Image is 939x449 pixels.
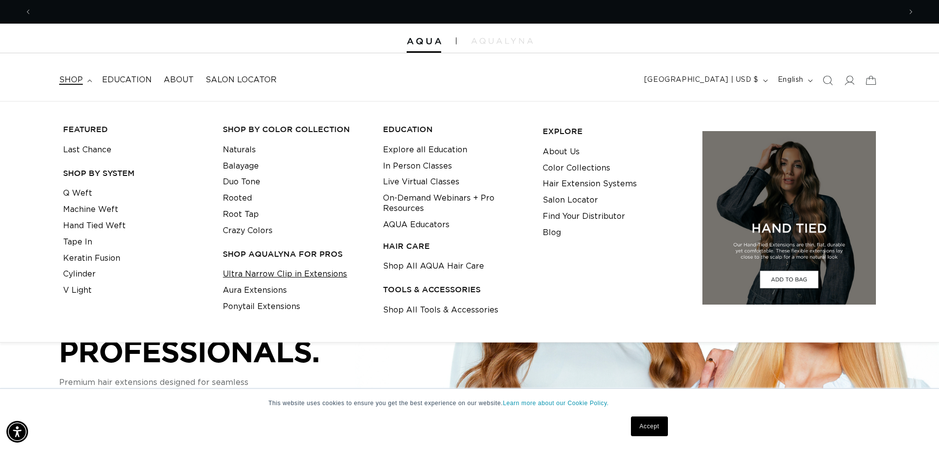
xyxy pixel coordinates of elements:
h3: EDUCATION [383,124,527,135]
a: Cylinder [63,266,96,282]
h3: Shop AquaLyna for Pros [223,249,367,259]
a: Education [96,69,158,91]
a: Salon Locator [543,192,598,208]
span: Salon Locator [206,75,277,85]
a: Explore all Education [383,142,467,158]
p: This website uses cookies to ensure you get the best experience on our website. [269,399,671,408]
a: V Light [63,282,92,299]
a: Root Tap [223,207,259,223]
a: Hair Extension Systems [543,176,637,192]
a: Crazy Colors [223,223,273,239]
a: Tape In [63,234,92,250]
div: Accessibility Menu [6,421,28,443]
span: [GEOGRAPHIC_DATA] | USD $ [644,75,759,85]
a: On-Demand Webinars + Pro Resources [383,190,527,217]
h3: SHOP BY SYSTEM [63,168,208,178]
summary: Search [817,69,838,91]
iframe: Chat Widget [890,402,939,449]
a: Shop All AQUA Hair Care [383,258,484,275]
a: Salon Locator [200,69,282,91]
a: AQUA Educators [383,217,450,233]
h3: Shop by Color Collection [223,124,367,135]
a: Blog [543,225,561,241]
span: English [778,75,803,85]
a: Accept [631,416,667,436]
a: In Person Classes [383,158,452,174]
span: Education [102,75,152,85]
a: About Us [543,144,580,160]
button: [GEOGRAPHIC_DATA] | USD $ [638,71,772,90]
h3: HAIR CARE [383,241,527,251]
a: Color Collections [543,160,610,176]
span: shop [59,75,83,85]
button: Next announcement [900,2,922,21]
a: Q Weft [63,185,92,202]
a: Rooted [223,190,252,207]
a: Learn more about our Cookie Policy. [503,400,609,407]
a: Last Chance [63,142,111,158]
h3: EXPLORE [543,126,687,137]
a: Find Your Distributor [543,208,625,225]
img: Aqua Hair Extensions [407,38,441,45]
a: Ponytail Extensions [223,299,300,315]
a: About [158,69,200,91]
h3: FEATURED [63,124,208,135]
summary: shop [53,69,96,91]
a: Aura Extensions [223,282,287,299]
a: Naturals [223,142,256,158]
a: Keratin Fusion [63,250,120,267]
span: About [164,75,194,85]
button: Previous announcement [17,2,39,21]
a: Duo Tone [223,174,260,190]
img: aqualyna.com [471,38,533,44]
a: Ultra Narrow Clip in Extensions [223,266,347,282]
a: Machine Weft [63,202,118,218]
a: Live Virtual Classes [383,174,459,190]
p: Premium hair extensions designed for seamless blends, consistent results, and performance you can... [59,377,355,412]
a: Balayage [223,158,259,174]
h3: TOOLS & ACCESSORIES [383,284,527,295]
button: English [772,71,817,90]
a: Hand Tied Weft [63,218,126,234]
a: Shop All Tools & Accessories [383,302,498,318]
